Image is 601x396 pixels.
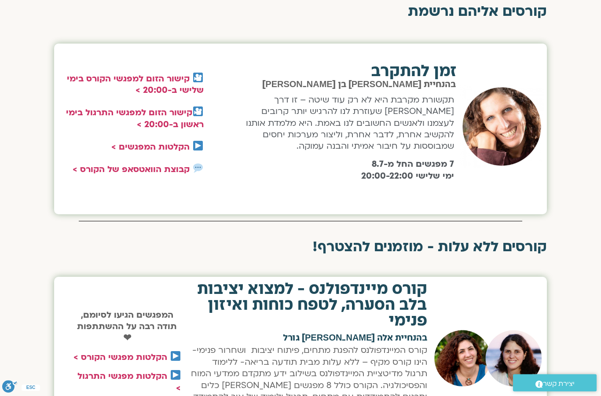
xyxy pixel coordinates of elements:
[77,310,177,345] strong: המפגשים הגיעו לסיומם, תודה רבה על ההשתתפות ❤
[237,95,454,153] p: תקשורת מקרבת היא לא רק עוד שיטה – זו דרך [PERSON_NAME] שעוזרת לנו להרגיש יותר קרובים לעצמנו ולאנש...
[54,239,547,255] h2: קורסים ללא עלות - מוזמנים להצטרף!
[190,282,427,329] h2: קורס מיינדפולנס - למצוא יציבות בלב הסערה, לטפח כוחות ואיזון פנימי
[171,370,180,380] img: ▶️
[193,73,203,83] img: 🎦
[54,4,547,20] h2: קורסים אליהם נרשמת
[543,378,575,390] span: יצירת קשר
[193,164,203,173] img: 💬
[66,107,203,130] a: קישור הזום למפגשי התרגול בימי ראשון ב-20:00 >
[171,352,180,361] img: ▶️
[67,73,203,96] a: קישור הזום למפגשי הקורס בימי שלישי ב-20:00 >
[513,374,597,392] a: יצירת קשר
[262,81,456,89] span: בהנחיית [PERSON_NAME] בן [PERSON_NAME]
[77,371,181,394] a: הקלטות מפגשי התרגול >
[73,352,167,363] a: הקלטות מפגשי הקורס >
[361,159,454,182] b: 7 מפגשים החל מ-8.7 ימי שלישי 20:00-22:00
[73,164,190,176] a: קבוצת הוואטסאפ של הקורס >
[193,107,203,117] img: 🎦
[460,85,544,169] img: שאנייה
[111,142,190,153] a: הקלטות המפגשים >
[190,334,427,343] h2: בהנחיית אלה [PERSON_NAME] גורל
[193,141,203,151] img: ▶️
[235,64,457,80] h2: זמן להתקרב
